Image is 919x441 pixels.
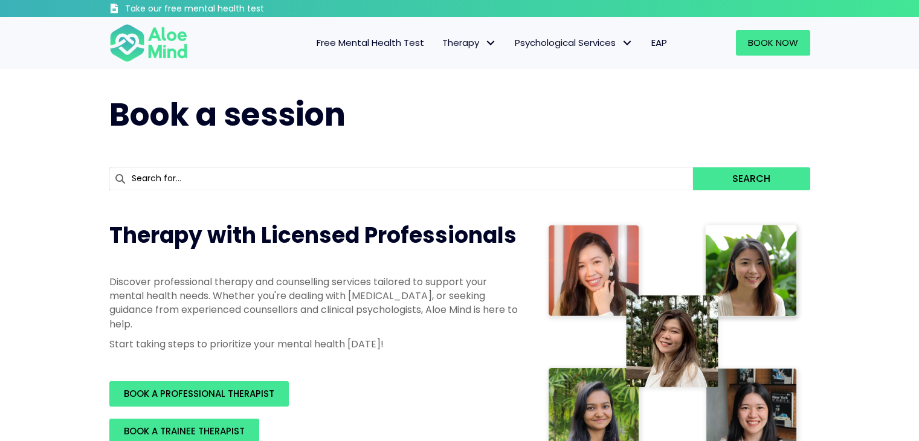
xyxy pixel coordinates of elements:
span: BOOK A TRAINEE THERAPIST [124,425,245,437]
a: Free Mental Health Test [308,30,433,56]
nav: Menu [204,30,676,56]
a: EAP [642,30,676,56]
a: Psychological ServicesPsychological Services: submenu [506,30,642,56]
span: EAP [651,36,667,49]
a: BOOK A PROFESSIONAL THERAPIST [109,381,289,407]
button: Search [693,167,810,190]
span: Therapy [442,36,497,49]
span: Psychological Services: submenu [619,34,636,52]
p: Discover professional therapy and counselling services tailored to support your mental health nee... [109,275,520,331]
span: Therapy: submenu [482,34,500,52]
a: TherapyTherapy: submenu [433,30,506,56]
img: Aloe mind Logo [109,23,188,63]
a: Take our free mental health test [109,3,329,17]
span: Book a session [109,92,346,137]
a: Book Now [736,30,810,56]
span: Free Mental Health Test [317,36,424,49]
p: Start taking steps to prioritize your mental health [DATE]! [109,337,520,351]
span: Book Now [748,36,798,49]
input: Search for... [109,167,694,190]
span: BOOK A PROFESSIONAL THERAPIST [124,387,274,400]
h3: Take our free mental health test [125,3,329,15]
span: Psychological Services [515,36,633,49]
span: Therapy with Licensed Professionals [109,220,517,251]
